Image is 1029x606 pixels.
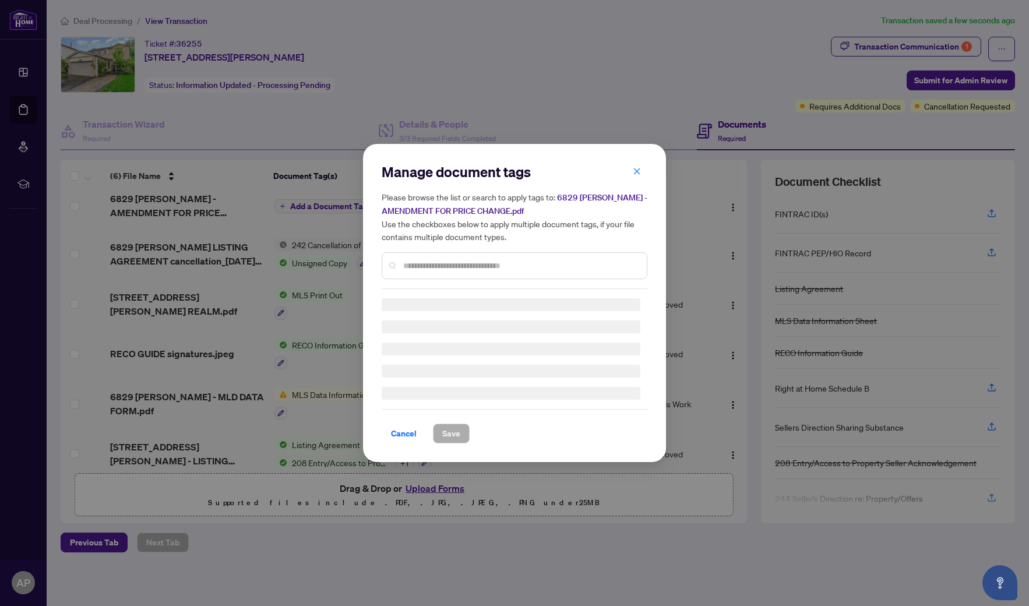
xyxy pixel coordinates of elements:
[633,167,641,175] span: close
[433,424,470,443] button: Save
[382,191,647,243] h5: Please browse the list or search to apply tags to: Use the checkboxes below to apply multiple doc...
[391,424,417,443] span: Cancel
[382,163,647,181] h2: Manage document tags
[382,424,426,443] button: Cancel
[982,565,1017,600] button: Open asap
